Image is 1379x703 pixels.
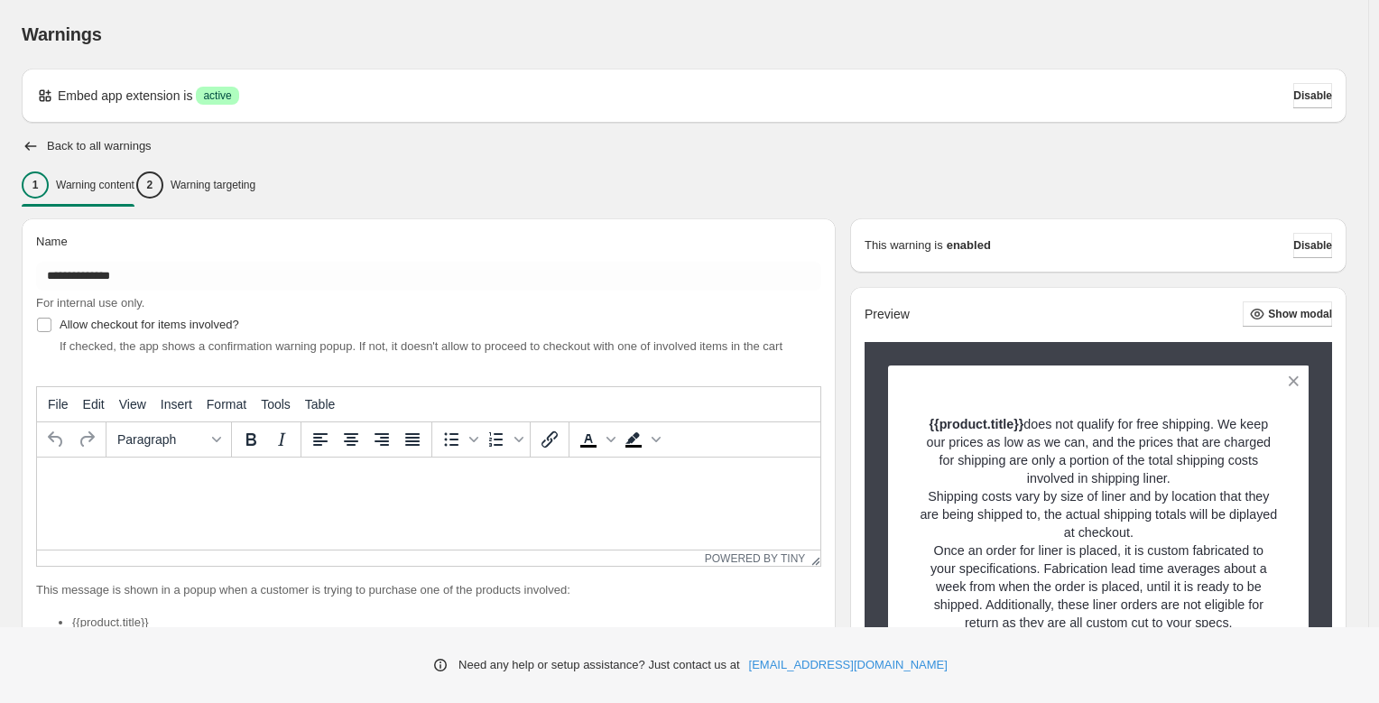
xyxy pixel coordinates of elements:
[56,178,134,192] p: Warning content
[920,415,1278,487] p: does not qualify for free shipping. We keep our prices as low as we can, and the prices that are ...
[83,397,105,412] span: Edit
[930,417,1024,431] strong: {{product.title}}
[1293,83,1332,108] button: Disable
[1293,238,1332,253] span: Disable
[36,581,821,599] p: This message is shown in a popup when a customer is trying to purchase one of the products involved:
[119,397,146,412] span: View
[41,424,71,455] button: Undo
[1293,88,1332,103] span: Disable
[22,171,49,199] div: 1
[266,424,297,455] button: Italic
[203,88,231,103] span: active
[37,458,820,550] iframe: Rich Text Area
[397,424,428,455] button: Justify
[705,552,806,565] a: Powered by Tiny
[136,171,163,199] div: 2
[618,424,663,455] div: Background color
[1293,233,1332,258] button: Disable
[436,424,481,455] div: Bullet list
[58,87,192,105] p: Embed app extension is
[36,296,144,310] span: For internal use only.
[36,235,68,248] span: Name
[920,487,1278,541] p: Shipping costs vary by size of liner and by location that they are being shipped to, the actual s...
[236,424,266,455] button: Bold
[71,424,102,455] button: Redo
[117,432,206,447] span: Paragraph
[47,139,152,153] h2: Back to all warnings
[805,550,820,566] div: Resize
[136,166,255,204] button: 2Warning targeting
[1243,301,1332,327] button: Show modal
[207,397,246,412] span: Format
[573,424,618,455] div: Text color
[336,424,366,455] button: Align center
[72,614,821,632] li: {{product.title}}
[261,397,291,412] span: Tools
[305,424,336,455] button: Align left
[22,24,102,44] span: Warnings
[22,166,134,204] button: 1Warning content
[1268,307,1332,321] span: Show modal
[749,656,948,674] a: [EMAIL_ADDRESS][DOMAIN_NAME]
[305,397,335,412] span: Table
[110,424,227,455] button: Formats
[534,424,565,455] button: Insert/edit link
[161,397,192,412] span: Insert
[366,424,397,455] button: Align right
[60,318,239,331] span: Allow checkout for items involved?
[481,424,526,455] div: Numbered list
[865,236,943,254] p: This warning is
[947,236,991,254] strong: enabled
[865,307,910,322] h2: Preview
[60,339,782,353] span: If checked, the app shows a confirmation warning popup. If not, it doesn't allow to proceed to ch...
[920,541,1278,632] p: Once an order for liner is placed, it is custom fabricated to your specifications. Fabrication le...
[48,397,69,412] span: File
[171,178,255,192] p: Warning targeting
